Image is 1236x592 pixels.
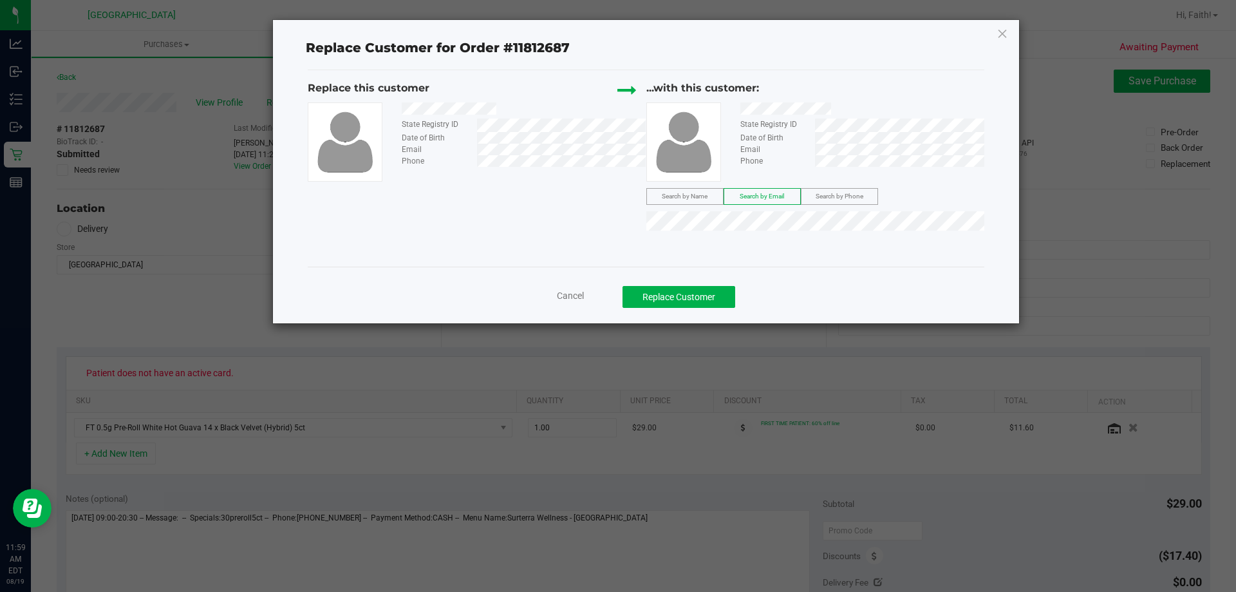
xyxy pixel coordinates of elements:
[311,108,379,176] img: user-icon.png
[13,489,51,528] iframe: Resource center
[298,37,577,59] span: Replace Customer for Order #11812687
[557,291,584,301] span: Cancel
[662,193,707,200] span: Search by Name
[392,119,476,130] div: State Registry ID
[623,286,735,308] button: Replace Customer
[731,155,815,167] div: Phone
[392,144,476,155] div: Email
[308,82,429,94] span: Replace this customer
[392,155,476,167] div: Phone
[392,132,476,144] div: Date of Birth
[816,193,863,200] span: Search by Phone
[731,132,815,144] div: Date of Birth
[731,119,815,130] div: State Registry ID
[650,108,718,176] img: user-icon.png
[731,144,815,155] div: Email
[740,193,784,200] span: Search by Email
[646,82,759,94] span: ...with this customer:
